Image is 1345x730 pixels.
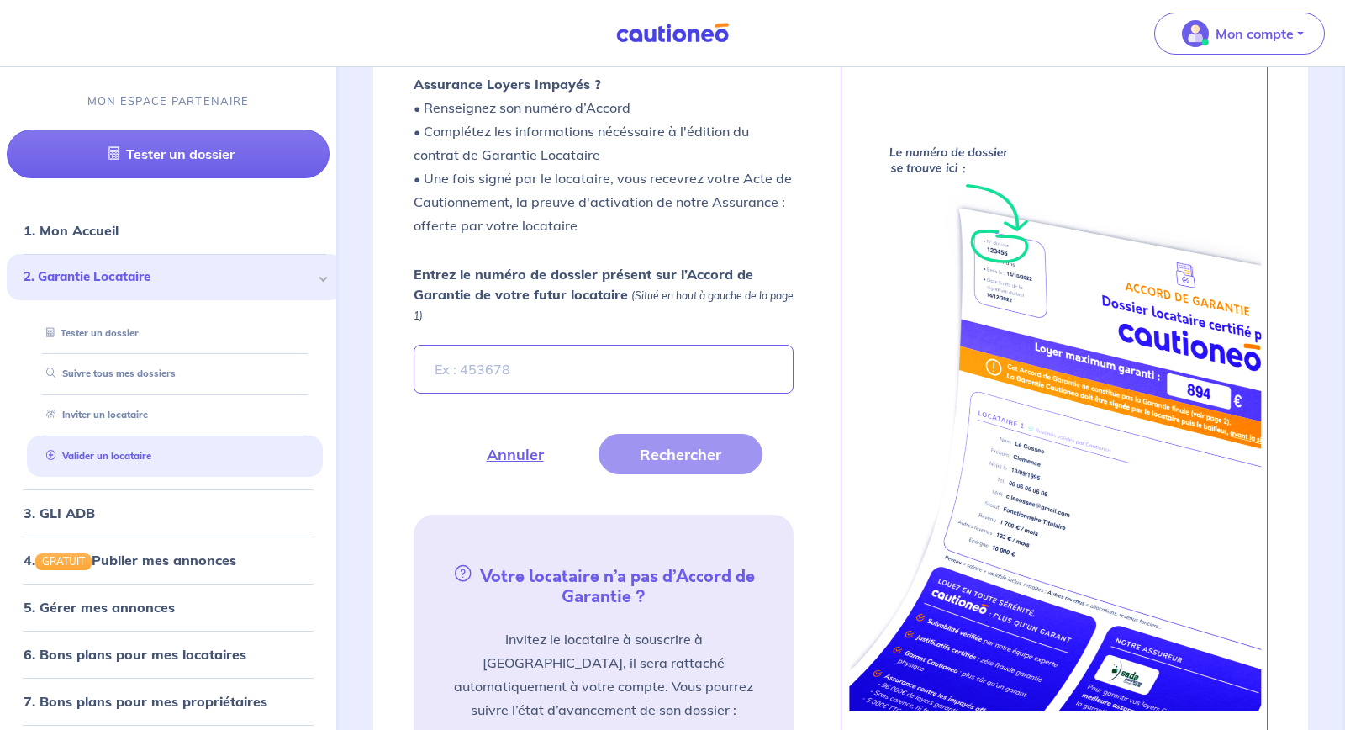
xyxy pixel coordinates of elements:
a: 5. Gérer mes annonces [24,599,175,616]
img: certificate-new.png [846,123,1263,711]
a: Tester un dossier [40,326,139,338]
img: illu_account_valid_menu.svg [1182,20,1209,47]
img: Cautioneo [609,23,736,44]
a: Suivre tous mes dossiers [40,368,176,379]
input: Ex : 453678 [414,345,794,394]
div: 1. Mon Accueil [7,214,330,247]
div: 5. Gérer mes annonces [7,590,330,624]
p: Mon compte [1216,24,1294,44]
div: 3. GLI ADB [7,496,330,530]
em: (Situé en haut à gauche de la page 1) [414,289,794,322]
strong: Vous avez retenu un candidat locataire avec un Accord de Garantie Cautioneo et vous souhaitez act... [414,29,778,93]
a: 1. Mon Accueil [24,222,119,239]
button: Annuler [446,434,585,474]
div: Inviter un locataire [27,401,323,429]
a: 4.GRATUITPublier mes annonces [24,552,236,569]
a: Valider un locataire [40,450,151,462]
span: 2. Garantie Locataire [24,267,314,287]
div: 6. Bons plans pour mes locataires [7,637,330,671]
a: 3. GLI ADB [24,505,95,521]
div: Tester un dossier [27,319,323,346]
div: 4.GRATUITPublier mes annonces [7,543,330,577]
p: • Renseignez son numéro d’Accord • Complétez les informations nécéssaire à l'édition du contrat d... [414,25,794,237]
a: Tester un dossier [7,130,330,178]
button: illu_account_valid_menu.svgMon compte [1154,13,1325,55]
a: 6. Bons plans pour mes locataires [24,646,246,663]
div: 7. Bons plans pour mes propriétaires [7,685,330,718]
p: MON ESPACE PARTENAIRE [87,93,250,109]
div: Valider un locataire [27,442,323,470]
a: Inviter un locataire [40,409,148,421]
a: 7. Bons plans pour mes propriétaires [24,693,267,710]
div: 2. Garantie Locataire [7,254,343,300]
strong: Entrez le numéro de dossier présent sur l’Accord de Garantie de votre futur locataire [414,266,753,303]
div: Suivre tous mes dossiers [27,360,323,388]
p: Invitez le locataire à souscrire à [GEOGRAPHIC_DATA], il sera rattaché automatiquement à votre co... [434,627,773,722]
h5: Votre locataire n’a pas d’Accord de Garantie ? [420,562,787,607]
